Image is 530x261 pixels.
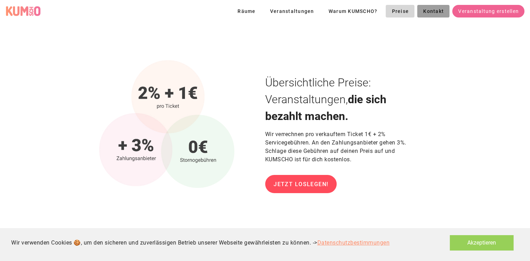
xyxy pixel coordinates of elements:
span: Veranstaltung erstellen [458,8,519,14]
a: Warum KUMSCHO? [323,5,383,17]
span: Räume [237,8,256,14]
a: Kontakt [417,5,449,17]
div: Wir verwenden Cookies 🍪, um den sicheren und zuverlässigen Betrieb unserer Webseite gewährleisten... [11,239,390,247]
h1: die sich bezahlt machen. [265,74,423,125]
span: Preise [391,8,409,14]
a: Räume [232,7,264,14]
div: KUMSCHO Logo [6,6,41,16]
a: Datenschutzbestimmungen [317,239,390,246]
span: Kontakt [423,8,444,14]
button: Akzeptieren [450,235,514,251]
p: Wir verrechnen pro verkauftem Ticket 1€ + 2% Servicegebühren. An den Zahlungsanbieter gehen 3%. S... [265,125,423,169]
button: Räume [232,5,261,17]
span: Jetzt loslegen! [273,181,329,188]
span: Übersichtliche Preise: Veranstaltungen, [265,76,371,106]
a: Veranstaltungen [264,5,320,17]
a: Preise [386,5,414,17]
a: KUMSCHO Logo [6,6,43,16]
a: Veranstaltung erstellen [452,5,524,17]
span: Veranstaltungen [270,8,314,14]
a: Jetzt loslegen! [265,175,337,193]
span: Warum KUMSCHO? [328,8,378,14]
